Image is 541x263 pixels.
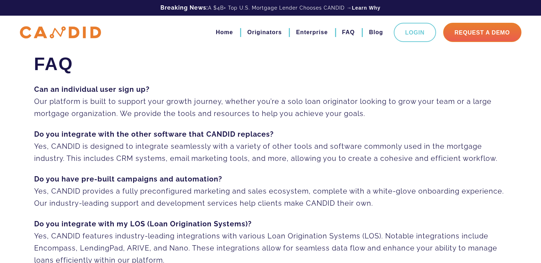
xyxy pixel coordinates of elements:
strong: Can an individual user sign up? [34,85,150,94]
b: Breaking News: [160,4,208,11]
p: Yes, CANDID provides a fully preconfigured marketing and sales ecosystem, complete with a white-g... [34,173,507,209]
p: Our platform is built to support your growth journey, whether you’re a solo loan originator looki... [34,83,507,120]
strong: Do you integrate with the other software that CANDID replaces? [34,130,274,138]
strong: Do you integrate with my LOS (Loan Origination Systems)? [34,220,252,228]
a: Originators [247,26,282,38]
a: Enterprise [296,26,328,38]
a: Blog [369,26,383,38]
h1: FAQ [34,53,507,75]
a: Learn Why [352,4,381,11]
a: Request A Demo [443,23,521,42]
a: Home [216,26,233,38]
p: Yes, CANDID is designed to integrate seamlessly with a variety of other tools and software common... [34,128,507,164]
a: Login [394,23,436,42]
strong: Do you have pre-built campaigns and automation? [34,175,222,183]
a: FAQ [342,26,355,38]
img: CANDID APP [20,26,101,39]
